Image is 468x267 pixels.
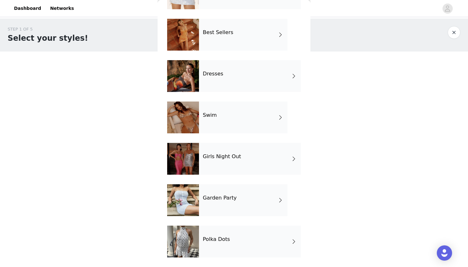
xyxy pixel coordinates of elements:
[8,26,88,32] div: STEP 1 OF 5
[437,245,452,261] div: Open Intercom Messenger
[203,154,241,159] h4: Girls Night Out
[203,71,223,77] h4: Dresses
[10,1,45,16] a: Dashboard
[444,4,450,14] div: avatar
[8,32,88,44] h1: Select your styles!
[203,112,217,118] h4: Swim
[203,195,237,201] h4: Garden Party
[46,1,78,16] a: Networks
[203,30,233,35] h4: Best Sellers
[203,236,230,242] h4: Polka Dots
